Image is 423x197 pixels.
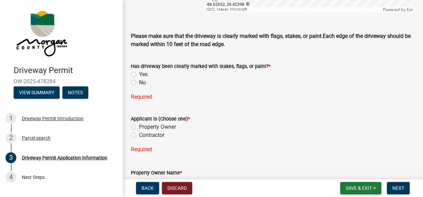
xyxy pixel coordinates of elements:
wm-modal-confirm: Summary [14,90,60,96]
button: View Summary [14,86,60,99]
label: Has driveway been clearly marked with stakes, flags, or paint? [131,64,271,69]
div: Required [131,93,415,101]
div: Required [131,145,415,154]
div: IGIO, Maxar, Microsoft [205,7,381,12]
div: 2 [5,132,16,143]
label: Contractor [139,131,164,139]
h4: Driveway Permit [14,66,117,75]
span: Next [392,185,404,191]
div: 1 [5,113,16,124]
button: Notes [62,86,88,99]
label: Property Owner [139,123,176,131]
button: Discard [162,182,192,194]
div: Powered by [381,7,415,12]
div: Parcel search [22,136,50,140]
div: 4 [5,172,16,183]
span: DW-2025-478284 [14,78,109,85]
div: 3 [5,152,16,163]
span: Save & Exit [346,185,372,191]
div: Driveway Permit Application Information [22,155,107,160]
button: Save & Exit [340,182,381,194]
button: Next [387,182,410,194]
label: Yes [139,70,148,79]
label: No [139,79,146,87]
span: Back [141,185,154,191]
a: Esri [407,7,413,12]
label: Property Owner Name [131,171,182,175]
button: Back [136,182,159,194]
wm-modal-confirm: Notes [62,90,88,96]
img: Morgan County, Indiana [14,7,69,58]
strong: Please make sure that the driveway is clearly marked with flags, stakes, or paint.Each edge of th... [131,33,411,47]
div: Driveway Permit Introduction [22,116,84,121]
label: Applicant is (Choose one) [131,117,190,122]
